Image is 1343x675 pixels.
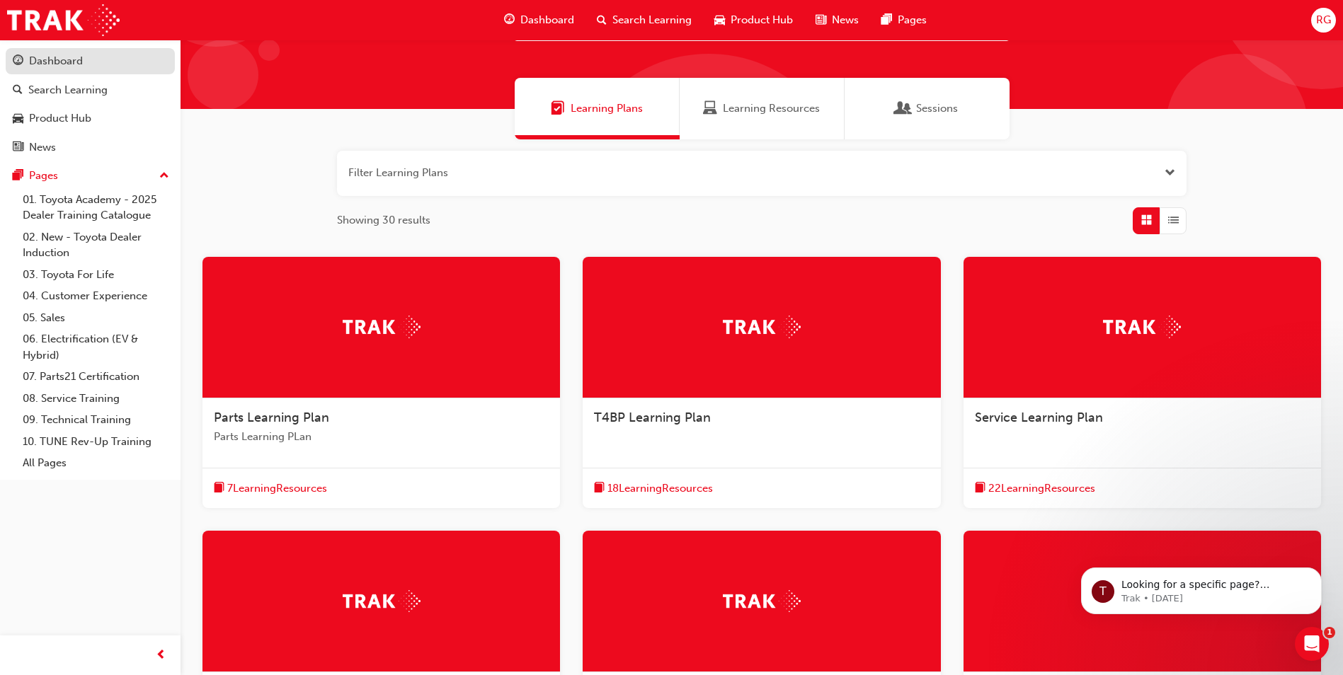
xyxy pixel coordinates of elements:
[515,78,680,139] a: Learning PlansLearning Plans
[13,55,23,68] span: guage-icon
[594,410,711,425] span: T4BP Learning Plan
[493,6,585,35] a: guage-iconDashboard
[680,78,845,139] a: Learning ResourcesLearning Resources
[612,12,692,28] span: Search Learning
[214,480,327,497] button: book-icon7LearningResources
[7,4,120,36] img: Trak
[594,480,605,497] span: book-icon
[156,647,166,664] span: prev-icon
[1165,165,1175,181] button: Open the filter
[1060,538,1343,637] iframe: Intercom notifications message
[1295,627,1329,661] iframe: Intercom live chat
[17,431,175,453] a: 10. TUNE Rev-Up Training
[1324,627,1335,638] span: 1
[343,590,421,612] img: Trak
[6,105,175,132] a: Product Hub
[13,84,23,97] span: search-icon
[975,480,1095,497] button: book-icon22LearningResources
[520,12,574,28] span: Dashboard
[17,409,175,431] a: 09. Technical Training
[585,6,703,35] a: search-iconSearch Learning
[551,100,565,117] span: Learning Plans
[1141,212,1152,229] span: Grid
[896,100,910,117] span: Sessions
[214,480,224,497] span: book-icon
[975,480,985,497] span: book-icon
[804,6,870,35] a: news-iconNews
[832,12,859,28] span: News
[1316,12,1331,28] span: RG
[29,110,91,127] div: Product Hub
[13,112,23,125] span: car-icon
[6,45,175,163] button: DashboardSearch LearningProduct HubNews
[17,189,175,226] a: 01. Toyota Academy - 2025 Dealer Training Catalogue
[964,257,1321,509] a: TrakService Learning Planbook-icon22LearningResources
[1311,8,1336,33] button: RG
[28,82,108,98] div: Search Learning
[214,429,549,445] span: Parts Learning PLan
[6,163,175,189] button: Pages
[17,226,175,264] a: 02. New - Toyota Dealer Induction
[1103,316,1181,337] img: Trak
[723,590,801,612] img: Trak
[845,78,1010,139] a: SessionsSessions
[714,11,725,29] span: car-icon
[703,100,717,117] span: Learning Resources
[594,480,713,497] button: book-icon18LearningResources
[881,11,892,29] span: pages-icon
[898,12,927,28] span: Pages
[6,77,175,103] a: Search Learning
[13,142,23,154] span: news-icon
[816,11,826,29] span: news-icon
[29,168,58,184] div: Pages
[723,100,820,117] span: Learning Resources
[17,328,175,366] a: 06. Electrification (EV & Hybrid)
[916,100,958,117] span: Sessions
[870,6,938,35] a: pages-iconPages
[17,366,175,388] a: 07. Parts21 Certification
[571,100,643,117] span: Learning Plans
[504,11,515,29] span: guage-icon
[703,6,804,35] a: car-iconProduct Hub
[227,480,327,497] span: 7 Learning Resources
[723,316,801,337] img: Trak
[159,167,169,185] span: up-icon
[17,264,175,286] a: 03. Toyota For Life
[29,53,83,69] div: Dashboard
[6,134,175,161] a: News
[597,11,607,29] span: search-icon
[6,48,175,74] a: Dashboard
[202,257,560,509] a: TrakParts Learning PlanParts Learning PLanbook-icon7LearningResources
[337,212,430,229] span: Showing 30 results
[607,480,713,497] span: 18 Learning Resources
[583,257,940,509] a: TrakT4BP Learning Planbook-icon18LearningResources
[214,410,329,425] span: Parts Learning Plan
[17,452,175,474] a: All Pages
[29,139,56,156] div: News
[731,12,793,28] span: Product Hub
[17,285,175,307] a: 04. Customer Experience
[1168,212,1179,229] span: List
[13,170,23,183] span: pages-icon
[17,388,175,410] a: 08. Service Training
[343,316,421,337] img: Trak
[17,307,175,329] a: 05. Sales
[988,480,1095,497] span: 22 Learning Resources
[975,410,1103,425] span: Service Learning Plan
